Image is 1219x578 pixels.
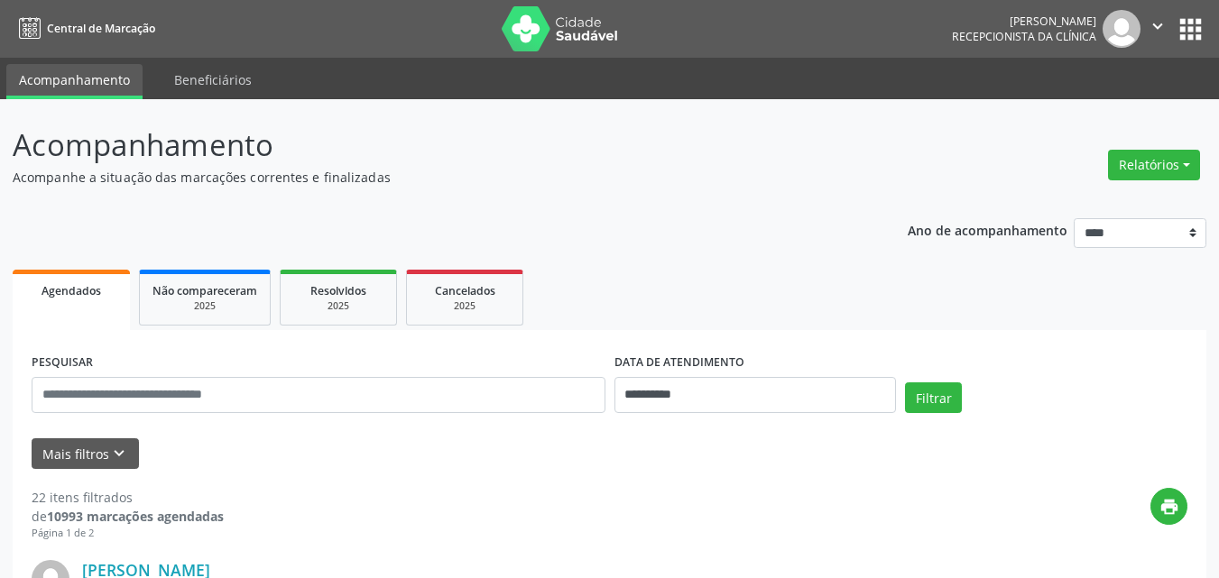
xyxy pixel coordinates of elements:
[905,382,962,413] button: Filtrar
[908,218,1067,241] p: Ano de acompanhamento
[310,283,366,298] span: Resolvidos
[6,64,143,99] a: Acompanhamento
[1141,10,1175,48] button: 
[13,123,848,168] p: Acompanhamento
[152,283,257,298] span: Não compareceram
[13,14,155,43] a: Central de Marcação
[13,168,848,187] p: Acompanhe a situação das marcações correntes e finalizadas
[32,507,224,526] div: de
[109,444,129,463] i: keyboard_arrow_down
[1159,497,1179,517] i: print
[952,29,1096,44] span: Recepcionista da clínica
[1148,16,1168,36] i: 
[42,283,101,298] span: Agendados
[293,299,383,313] div: 2025
[420,299,510,313] div: 2025
[162,64,264,96] a: Beneficiários
[47,21,155,36] span: Central de Marcação
[1150,488,1187,525] button: print
[32,488,224,507] div: 22 itens filtrados
[152,299,257,313] div: 2025
[435,283,495,298] span: Cancelados
[1175,14,1206,45] button: apps
[614,349,744,377] label: DATA DE ATENDIMENTO
[952,14,1096,29] div: [PERSON_NAME]
[32,526,224,541] div: Página 1 de 2
[32,438,139,470] button: Mais filtroskeyboard_arrow_down
[47,508,224,525] strong: 10993 marcações agendadas
[1108,150,1200,180] button: Relatórios
[32,349,93,377] label: PESQUISAR
[1103,10,1141,48] img: img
